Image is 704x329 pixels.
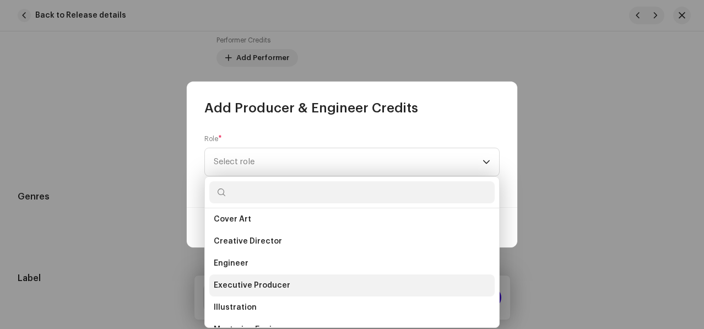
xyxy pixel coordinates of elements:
[209,296,495,319] li: Illustration
[214,258,248,269] span: Engineer
[214,280,290,291] span: Executive Producer
[209,274,495,296] li: Executive Producer
[204,99,418,117] span: Add Producer & Engineer Credits
[204,134,222,143] label: Role
[209,230,495,252] li: Creative Director
[209,208,495,230] li: Cover Art
[214,236,282,247] span: Creative Director
[209,252,495,274] li: Engineer
[214,214,251,225] span: Cover Art
[214,302,257,313] span: Illustration
[483,148,490,176] div: dropdown trigger
[214,148,483,176] span: Select role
